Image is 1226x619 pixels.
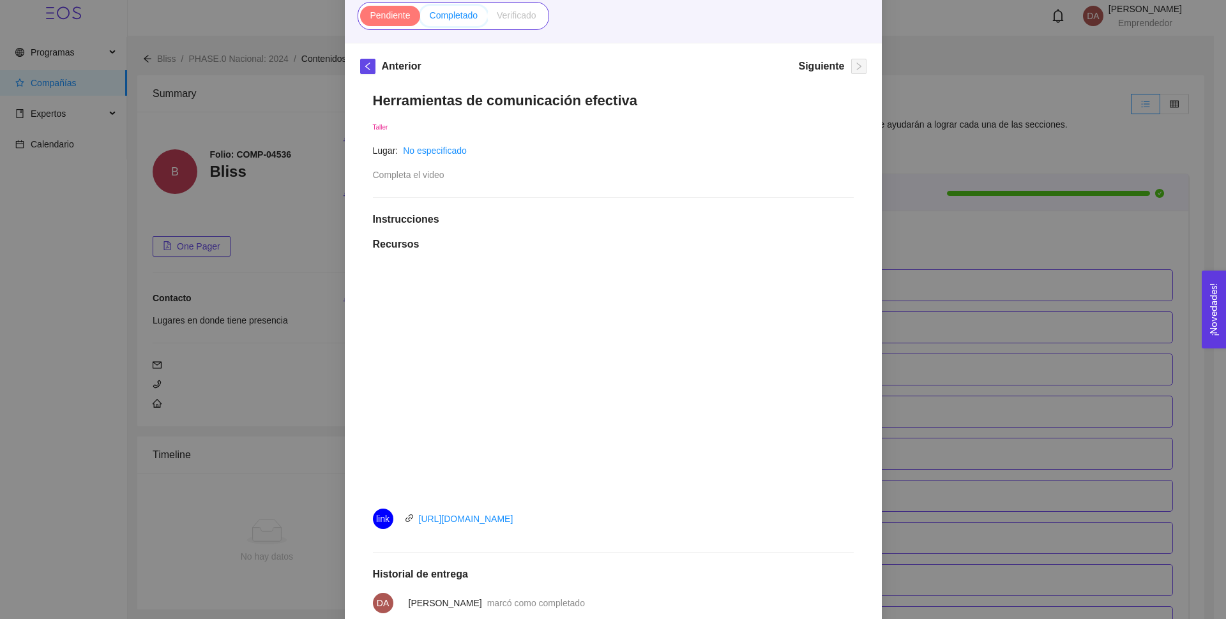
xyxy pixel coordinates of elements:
[409,598,482,608] span: [PERSON_NAME]
[373,170,444,180] span: Completa el video
[360,59,375,74] button: left
[373,238,854,251] h1: Recursos
[1202,271,1226,348] button: Open Feedback Widget
[409,266,817,496] iframe: MANZANERA 2
[373,92,854,109] h1: Herramientas de comunicación efectiva
[798,59,844,74] h5: Siguiente
[373,213,854,226] h1: Instrucciones
[405,514,414,523] span: link
[373,144,398,158] article: Lugar:
[376,509,390,529] span: link
[430,10,478,20] span: Completado
[487,598,585,608] span: marcó como completado
[373,568,854,581] h1: Historial de entrega
[370,10,410,20] span: Pendiente
[377,593,389,613] span: DA
[419,514,513,524] a: [URL][DOMAIN_NAME]
[361,62,375,71] span: left
[851,59,867,74] button: right
[403,145,467,156] a: No especificado
[497,10,536,20] span: Verificado
[382,59,421,74] h5: Anterior
[373,124,388,131] span: Taller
